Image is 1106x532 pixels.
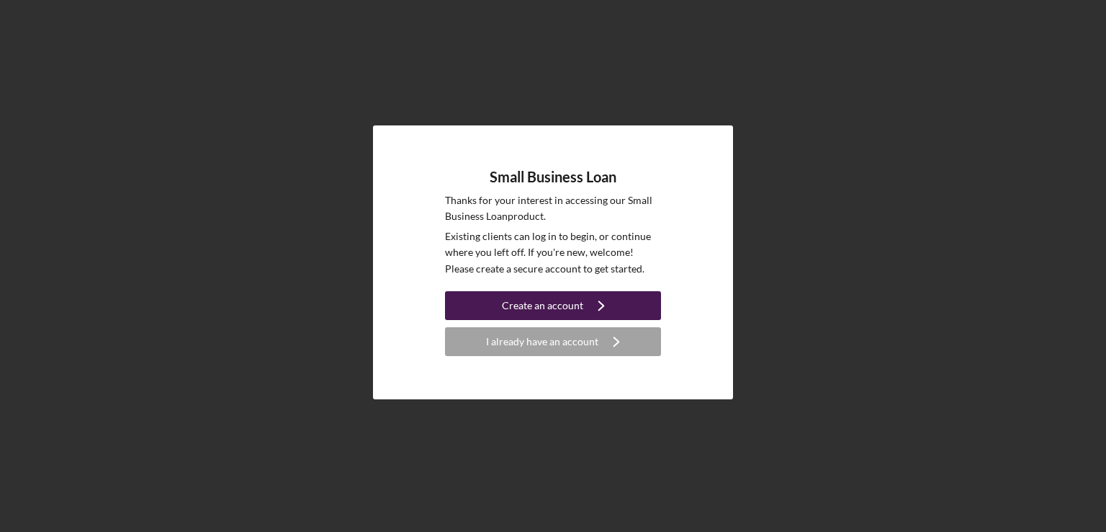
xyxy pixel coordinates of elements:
button: Create an account [445,291,661,320]
div: Create an account [502,291,583,320]
h4: Small Business Loan [490,169,616,185]
p: Existing clients can log in to begin, or continue where you left off. If you're new, welcome! Ple... [445,229,661,277]
button: I already have an account [445,327,661,356]
div: I already have an account [486,327,598,356]
p: Thanks for your interest in accessing our Small Business Loan product. [445,192,661,225]
a: Create an account [445,291,661,324]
